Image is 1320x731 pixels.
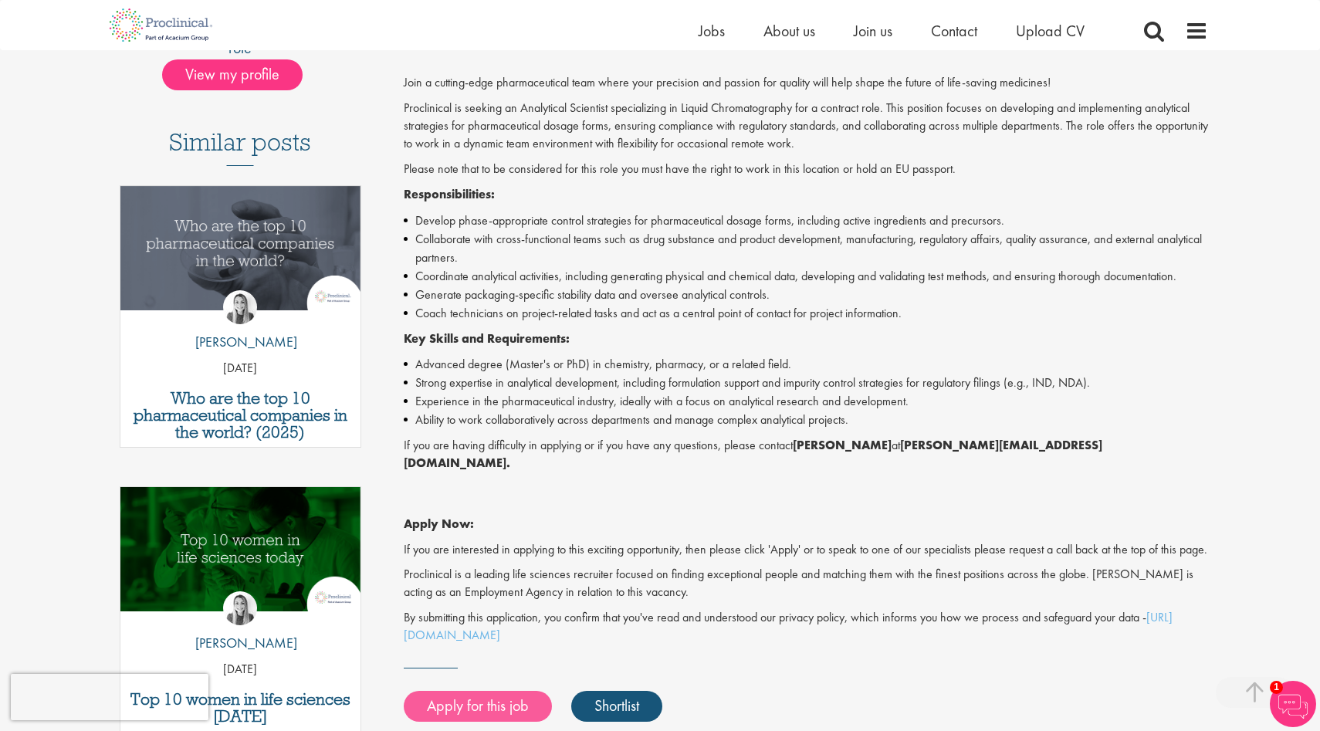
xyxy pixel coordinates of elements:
li: Coordinate analytical activities, including generating physical and chemical data, developing and... [404,267,1209,286]
strong: Apply Now: [404,516,474,532]
a: Join us [854,21,892,41]
li: Coach technicians on project-related tasks and act as a central point of contact for project info... [404,304,1209,323]
strong: Key Skills and Requirements: [404,330,570,347]
img: Hannah Burke [223,591,257,625]
p: By submitting this application, you confirm that you've read and understood our privacy policy, w... [404,609,1209,645]
p: [PERSON_NAME] [184,332,297,352]
p: If you are having difficulty in applying or if you have any questions, please contact at [404,437,1209,472]
li: Generate packaging-specific stability data and oversee analytical controls. [404,286,1209,304]
img: Top 10 pharmaceutical companies in the world 2025 [120,186,360,310]
a: [URL][DOMAIN_NAME] [404,609,1173,643]
p: Proclinical is a leading life sciences recruiter focused on finding exceptional people and matchi... [404,566,1209,601]
a: Apply for this job [404,691,552,722]
p: Join a cutting-edge pharmaceutical team where your precision and passion for quality will help sh... [404,74,1209,92]
a: Hannah Burke [PERSON_NAME] [184,591,297,661]
a: Top 10 women in life sciences [DATE] [128,691,353,725]
iframe: reCAPTCHA [11,674,208,720]
p: [DATE] [120,360,360,377]
span: 1 [1270,681,1283,694]
p: Please note that to be considered for this role you must have the right to work in this location ... [404,161,1209,178]
li: Develop phase-appropriate control strategies for pharmaceutical dosage forms, including active in... [404,212,1209,230]
img: Top 10 women in life sciences today [120,487,360,611]
a: Upload CV [1016,21,1085,41]
p: [PERSON_NAME] [184,633,297,653]
a: Shortlist [571,691,662,722]
li: Experience in the pharmaceutical industry, ideally with a focus on analytical research and develo... [404,392,1209,411]
img: Hannah Burke [223,290,257,324]
a: Link to a post [120,487,360,624]
strong: Responsibilities: [404,186,495,202]
strong: [PERSON_NAME] [793,437,892,453]
div: Job description [404,74,1209,644]
span: View my profile [162,59,303,90]
li: Ability to work collaboratively across departments and manage complex analytical projects. [404,411,1209,429]
a: Hannah Burke [PERSON_NAME] [184,290,297,360]
a: Contact [931,21,977,41]
li: Collaborate with cross-functional teams such as drug substance and product development, manufactu... [404,230,1209,267]
h3: Similar posts [169,129,311,166]
a: Who are the top 10 pharmaceutical companies in the world? (2025) [128,390,353,441]
a: Jobs [699,21,725,41]
img: Chatbot [1270,681,1316,727]
li: Advanced degree (Master's or PhD) in chemistry, pharmacy, or a related field. [404,355,1209,374]
a: View my profile [162,63,318,83]
p: Proclinical is seeking an Analytical Scientist specializing in Liquid Chromatography for a contra... [404,100,1209,153]
p: [DATE] [120,661,360,679]
strong: [PERSON_NAME][EMAIL_ADDRESS][DOMAIN_NAME]. [404,437,1102,471]
a: About us [763,21,815,41]
p: If you are interested in applying to this exciting opportunity, then please click 'Apply' or to s... [404,541,1209,559]
a: Link to a post [120,186,360,323]
li: Strong expertise in analytical development, including formulation support and impurity control st... [404,374,1209,392]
